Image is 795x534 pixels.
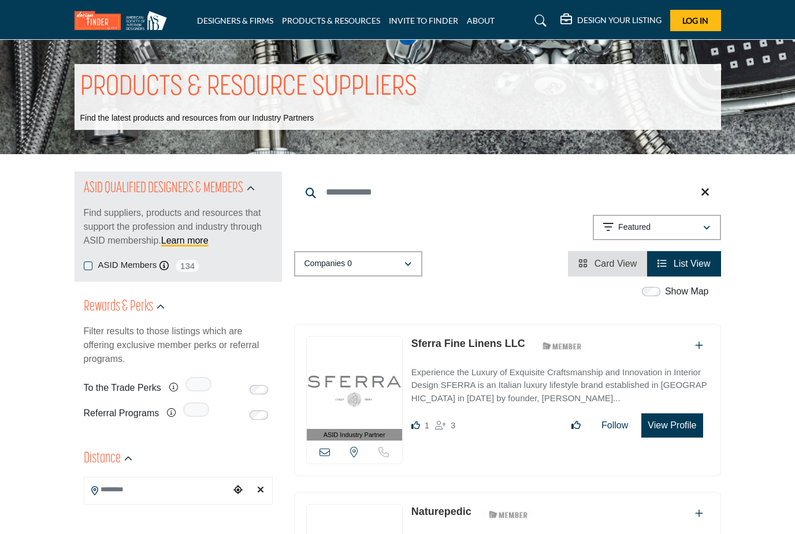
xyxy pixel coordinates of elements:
[425,420,429,430] span: 1
[307,337,402,429] img: Sferra Fine Linens LLC
[593,215,721,240] button: Featured
[577,15,662,25] h5: DESIGN YOUR LISTING
[568,251,647,277] li: Card View
[84,449,121,469] h2: Distance
[304,258,352,270] p: Companies 0
[307,337,402,441] a: ASID Industry Partner
[98,259,157,272] label: ASID Members
[84,262,92,270] input: ASID Members checkbox
[674,259,711,268] span: List View
[84,324,273,366] p: Filter results to those listings which are offering exclusive member perks or referral programs.
[84,378,161,398] label: To the Trade Perks
[411,338,525,349] a: Sferra Fine Linens LLC
[665,285,709,298] label: Show Map
[252,478,269,503] div: Clear search location
[411,366,709,405] p: Experience the Luxury of Exquisite Craftsmanship and Innovation in Interior Design SFERRA is an I...
[695,509,703,518] a: Add To List
[578,259,637,268] a: View Card
[411,336,525,352] p: Sferra Fine Linens LLC
[564,414,588,437] button: Like listing
[641,413,703,438] button: View Profile
[84,206,273,248] p: Find suppliers, products and resources that support the profession and industry through ASID memb...
[250,385,268,394] input: Switch to To the Trade Perks
[682,16,708,25] span: Log In
[595,259,637,268] span: Card View
[411,506,471,517] a: Naturepedic
[84,297,153,318] h2: Rewards & Perks
[695,341,703,350] a: Add To List
[411,504,471,520] p: Naturepedic
[250,410,268,420] input: Switch to Referral Programs
[411,359,709,405] a: Experience the Luxury of Exquisite Craftsmanship and Innovation in Interior Design SFERRA is an I...
[560,14,662,28] div: DESIGN YOUR LISTING
[84,178,243,199] h2: ASID QUALIFIED DESIGNERS & MEMBERS
[411,421,420,430] i: Like
[482,507,534,521] img: ASID Members Badge Icon
[84,403,159,423] label: Referral Programs
[84,478,230,501] input: Search Location
[467,16,495,25] a: ABOUT
[647,251,720,277] li: List View
[197,16,273,25] a: DESIGNERS & FIRMS
[618,222,651,233] p: Featured
[324,430,385,440] span: ASID Industry Partner
[161,236,209,245] a: Learn more
[80,70,417,106] h1: PRODUCTS & RESOURCE SUPPLIERS
[536,339,588,353] img: ASID Members Badge Icon
[294,251,422,277] button: Companies 0
[80,113,314,124] p: Find the latest products and resources from our Industry Partners
[435,419,455,432] div: Followers
[174,259,200,273] span: 134
[75,11,173,30] img: Site Logo
[282,16,380,25] a: PRODUCTS & RESOURCES
[229,478,246,503] div: Choose your current location
[657,259,710,268] a: View List
[594,414,636,437] button: Follow
[523,12,554,30] a: Search
[389,16,458,25] a: INVITE TO FINDER
[670,10,721,31] button: Log In
[451,420,455,430] span: 3
[294,178,721,206] input: Search Keyword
